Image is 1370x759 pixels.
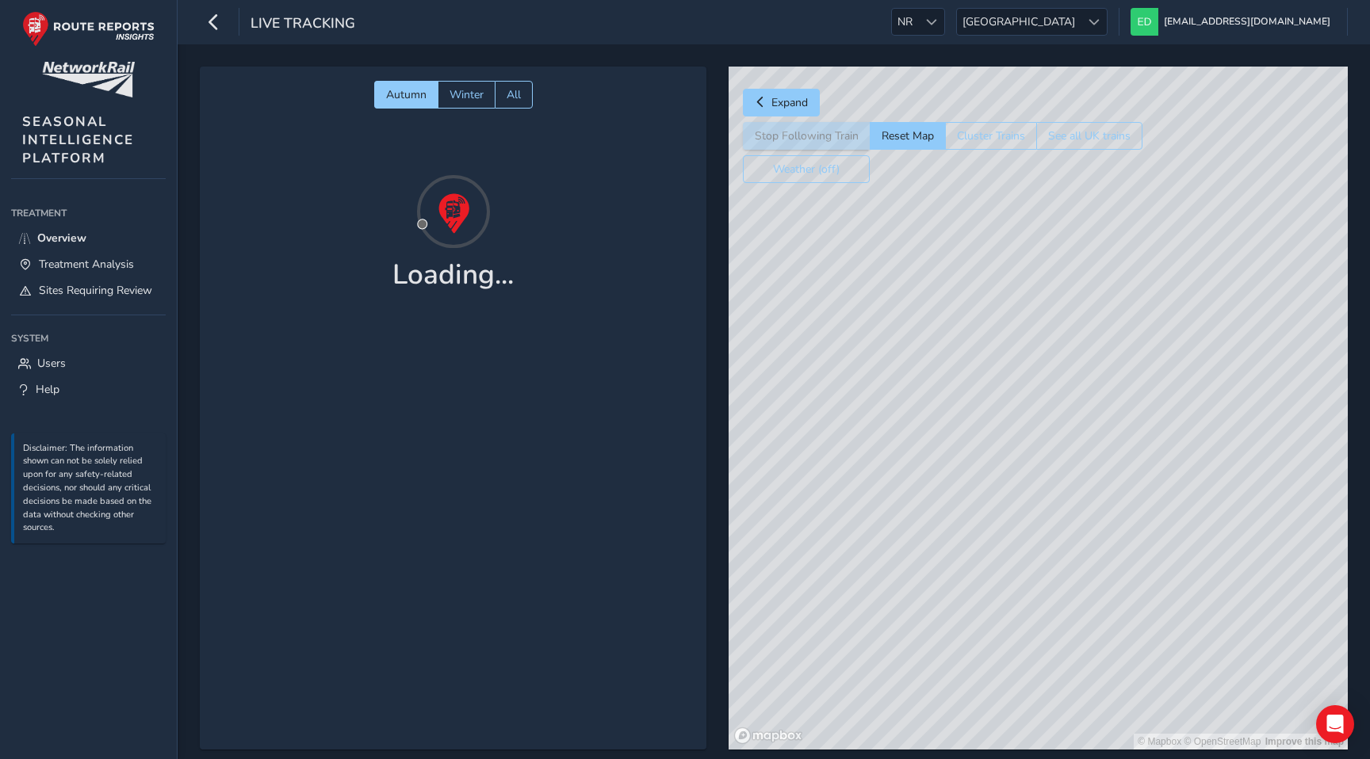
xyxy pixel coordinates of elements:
button: All [495,81,533,109]
span: [EMAIL_ADDRESS][DOMAIN_NAME] [1164,8,1330,36]
a: Overview [11,225,166,251]
button: [EMAIL_ADDRESS][DOMAIN_NAME] [1131,8,1336,36]
button: Winter [438,81,495,109]
span: Autumn [386,87,427,102]
span: Treatment Analysis [39,257,134,272]
a: Sites Requiring Review [11,277,166,303]
button: Cluster Trains [945,122,1036,150]
span: SEASONAL INTELLIGENCE PLATFORM [22,113,134,167]
img: customer logo [42,62,135,97]
img: diamond-layout [1131,8,1158,36]
a: Treatment Analysis [11,251,166,277]
p: Disclaimer: The information shown can not be solely relied upon for any safety-related decisions,... [23,442,158,536]
span: Sites Requiring Review [39,283,152,298]
h1: Loading... [392,258,514,292]
div: System [11,326,166,350]
a: Help [11,376,166,402]
button: Autumn [374,81,438,109]
button: Expand [743,89,820,116]
span: All [507,87,521,102]
span: [GEOGRAPHIC_DATA] [957,9,1081,35]
span: Overview [37,231,86,246]
span: Winter [450,87,484,102]
span: Users [37,356,66,371]
button: Reset Map [870,122,945,150]
div: Open Intercom Messenger [1316,705,1354,743]
div: Treatment [11,201,166,225]
a: Users [11,350,166,376]
span: Expand [771,95,808,110]
button: Weather (off) [743,155,870,183]
img: rr logo [22,11,155,47]
button: See all UK trains [1036,122,1142,150]
span: NR [892,9,918,35]
span: Help [36,382,59,397]
span: Live Tracking [251,13,355,36]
